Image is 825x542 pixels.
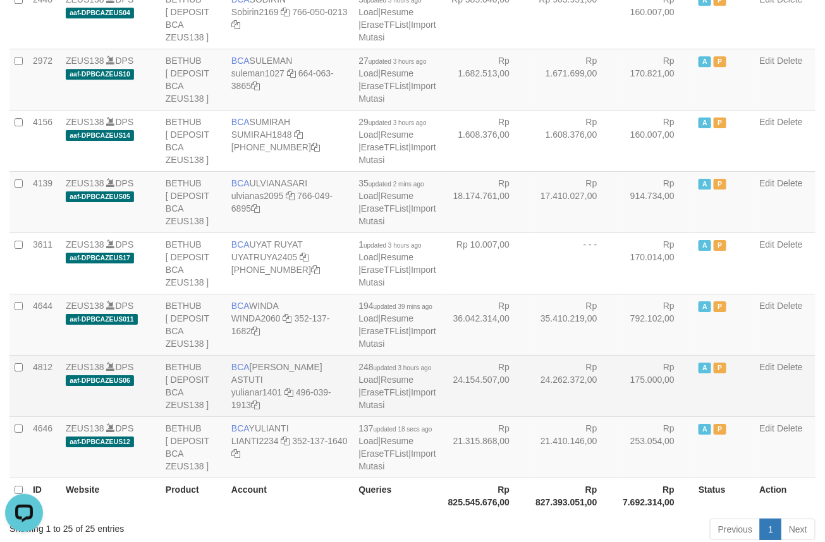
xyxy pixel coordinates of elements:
a: Copy 6640633865 to clipboard [251,81,260,91]
span: 29 [358,117,426,127]
span: Paused [714,117,726,128]
td: Rp 1.671.699,00 [529,49,616,110]
a: Import Mutasi [358,20,436,42]
a: ZEUS138 [66,117,104,127]
span: aaf-DPBCAZEUS10 [66,69,134,80]
a: Load [358,252,378,262]
span: | | | [358,423,436,471]
td: Rp 21.410.146,00 [529,416,616,478]
span: BCA [231,117,250,127]
td: Rp 253.054,00 [616,416,694,478]
a: Edit [759,423,774,433]
span: 194 [358,301,432,311]
a: Load [358,7,378,17]
a: ZEUS138 [66,301,104,311]
span: Active [699,301,711,312]
span: updated 3 hours ago [369,119,427,126]
button: Open LiveChat chat widget [5,5,43,43]
a: ulvianas2095 [231,191,284,201]
a: Resume [381,375,413,385]
a: Load [358,313,378,323]
td: Rp 24.262.372,00 [529,355,616,416]
th: Account [226,478,353,514]
a: ZEUS138 [66,362,104,372]
span: 35 [358,178,424,188]
span: | | | [358,301,436,349]
td: DPS [61,110,161,171]
a: UYATRUYA2405 [231,252,297,262]
a: Load [358,436,378,446]
a: Edit [759,301,774,311]
a: Resume [381,191,413,201]
a: Delete [777,117,802,127]
td: 4156 [28,110,61,171]
th: ID [28,478,61,514]
span: BCA [231,239,250,250]
a: Copy SUMIRAH1848 to clipboard [295,129,303,140]
td: [PERSON_NAME] ASTUTI 496-039-1913 [226,355,353,416]
td: BETHUB [ DEPOSIT BCA ZEUS138 ] [161,355,226,416]
span: Paused [714,56,726,67]
a: yulianar1401 [231,387,282,397]
td: BETHUB [ DEPOSIT BCA ZEUS138 ] [161,110,226,171]
a: Copy ulvianas2095 to clipboard [286,191,295,201]
span: updated 2 mins ago [369,181,424,188]
th: Queries [353,478,441,514]
span: BCA [231,362,250,372]
td: DPS [61,355,161,416]
span: aaf-DPBCAZEUS17 [66,253,134,263]
td: Rp 170.821,00 [616,49,694,110]
a: Delete [777,56,802,66]
a: Load [358,375,378,385]
a: EraseTFList [361,265,408,275]
a: Copy LIANTI2234 to clipboard [281,436,290,446]
a: Sobirin2169 [231,7,279,17]
span: Paused [714,363,726,373]
a: EraseTFList [361,449,408,459]
a: Copy 4960391913 to clipboard [251,400,260,410]
a: Import Mutasi [358,326,436,349]
a: Copy WINDA2060 to clipboard [283,313,292,323]
a: Copy suleman1027 to clipboard [287,68,296,78]
span: updated 3 hours ago [369,58,427,65]
td: Rp 792.102,00 [616,294,694,355]
span: aaf-DPBCAZEUS14 [66,130,134,141]
a: LIANTI2234 [231,436,279,446]
a: Import Mutasi [358,142,436,165]
span: Paused [714,240,726,251]
a: EraseTFList [361,326,408,336]
td: UYAT RUYAT [PHONE_NUMBER] [226,232,353,294]
span: updated 3 hours ago [374,364,432,371]
a: Copy 7660496895 to clipboard [251,203,260,214]
th: Rp 825.545.676,00 [441,478,529,514]
a: WINDA2060 [231,313,281,323]
a: Copy 3521371640 to clipboard [231,449,240,459]
span: Active [699,363,711,373]
span: updated 39 mins ago [374,303,432,310]
span: | | | [358,178,436,226]
a: Resume [381,129,413,140]
a: Import Mutasi [358,81,436,104]
a: Resume [381,436,413,446]
td: Rp 175.000,00 [616,355,694,416]
td: Rp 1.682.513,00 [441,49,529,110]
td: DPS [61,232,161,294]
a: ZEUS138 [66,178,104,188]
td: YULIANTI 352-137-1640 [226,416,353,478]
a: Previous [710,519,761,540]
td: Rp 170.014,00 [616,232,694,294]
a: Delete [777,423,802,433]
th: Product [161,478,226,514]
a: Import Mutasi [358,387,436,410]
a: Load [358,191,378,201]
span: aaf-DPBCAZEUS05 [66,191,134,202]
td: Rp 160.007,00 [616,110,694,171]
span: BCA [231,56,250,66]
a: Copy 7660500213 to clipboard [231,20,240,30]
span: 27 [358,56,426,66]
a: EraseTFList [361,81,408,91]
td: 4812 [28,355,61,416]
span: Active [699,424,711,435]
th: Website [61,478,161,514]
span: Active [699,117,711,128]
